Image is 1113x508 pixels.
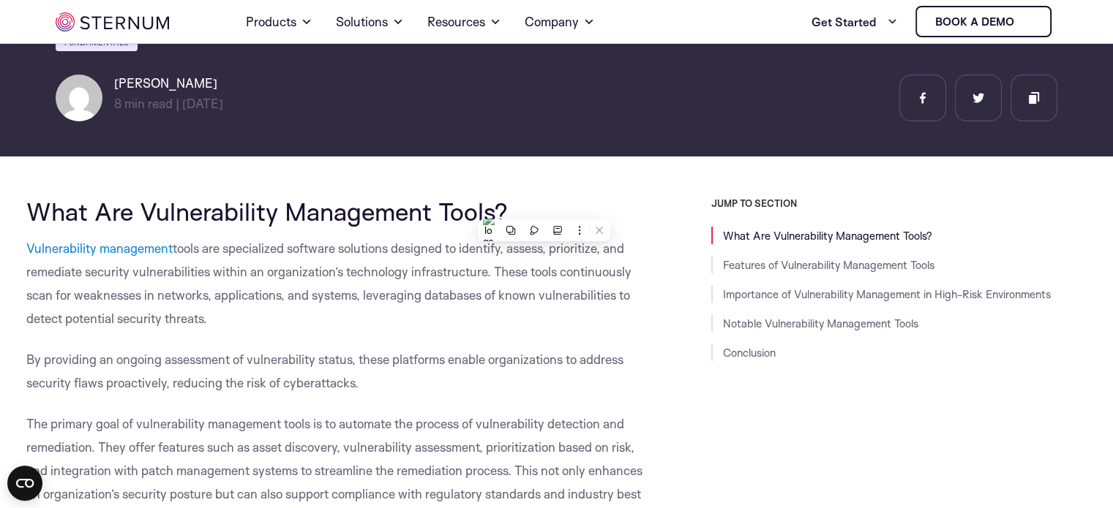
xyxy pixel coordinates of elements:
a: Notable Vulnerability Management Tools [723,316,918,330]
a: Solutions [336,1,404,42]
span: 8 [114,96,121,111]
a: Vulnerability management [26,240,173,256]
a: Products [246,1,312,42]
span: By providing an ongoing assessment of vulnerability status, these platforms enable organizations ... [26,352,623,390]
a: Conclusion [723,346,776,360]
h3: JUMP TO SECTION [711,197,1087,209]
img: sternum iot [1020,16,1032,28]
a: Book a demo [915,6,1052,37]
img: Bruno Rossi [56,75,102,121]
a: Get Started [812,7,898,37]
span: [DATE] [182,96,223,111]
a: Company [525,1,595,42]
h6: [PERSON_NAME] [114,75,223,92]
button: Open CMP widget [7,466,42,501]
span: What Are Vulnerability Management Tools? [26,196,508,227]
a: Resources [427,1,501,42]
a: Features of Vulnerability Management Tools [723,258,934,272]
img: sternum iot [56,12,169,31]
span: tools are specialized software solutions designed to identify, assess, prioritize, and remediate ... [26,240,632,326]
a: What Are Vulnerability Management Tools? [723,229,932,243]
span: min read | [114,96,179,111]
a: Importance of Vulnerability Management in High-Risk Environments [723,287,1051,301]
